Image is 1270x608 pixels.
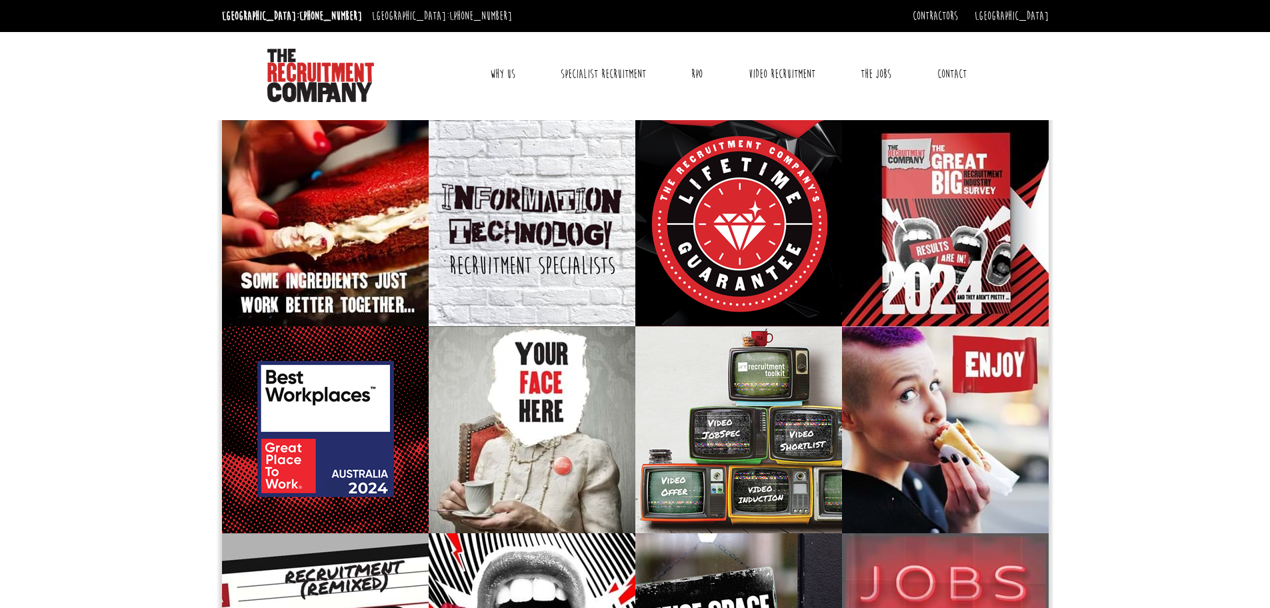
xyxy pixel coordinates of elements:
[219,5,365,27] li: [GEOGRAPHIC_DATA]:
[267,49,374,102] img: The Recruitment Company
[299,9,362,23] a: [PHONE_NUMBER]
[681,57,713,91] a: RPO
[927,57,977,91] a: Contact
[449,9,512,23] a: [PHONE_NUMBER]
[551,57,656,91] a: Specialist Recruitment
[913,9,958,23] a: Contractors
[480,57,525,91] a: Why Us
[975,9,1049,23] a: [GEOGRAPHIC_DATA]
[739,57,825,91] a: Video Recruitment
[369,5,515,27] li: [GEOGRAPHIC_DATA]:
[851,57,901,91] a: The Jobs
